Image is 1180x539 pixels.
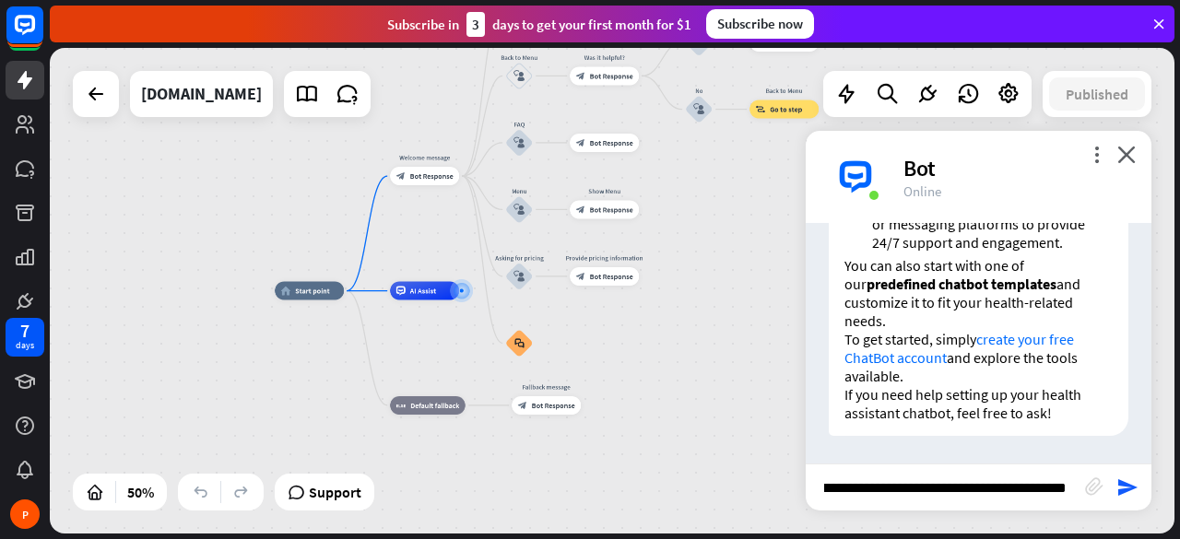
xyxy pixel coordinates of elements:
i: block_user_input [513,204,525,215]
i: block_bot_response [576,205,585,214]
span: Bot Response [590,205,633,214]
div: days [16,339,34,352]
i: block_goto [756,105,766,114]
div: P [10,499,40,529]
span: Bot Response [590,71,633,80]
div: Subscribe in days to get your first month for $1 [387,12,691,37]
a: 7 days [6,318,44,357]
div: Fallback message [505,382,588,392]
i: block_user_input [513,137,525,148]
div: Show Menu [563,186,646,195]
i: block_bot_response [576,138,585,147]
li: Deploy your chatbot on your website or messaging platforms to provide 24/7 support and engagement. [872,196,1113,252]
span: Default fallback [410,401,459,410]
i: more_vert [1088,146,1105,163]
i: home_2 [281,287,291,296]
i: block_attachment [1085,477,1103,496]
i: block_bot_response [396,171,406,181]
div: Back to Menu [743,87,826,96]
div: Asking for pricing [491,253,547,263]
p: You can also start with one of our and customize it to fit your health-related needs. [844,256,1113,330]
div: 7 [20,322,29,339]
strong: predefined chatbot templates [867,275,1056,293]
button: Published [1049,77,1145,111]
div: Online [903,182,1129,200]
p: To get started, simply and explore the tools available. [844,330,1113,385]
i: block_fallback [396,401,407,410]
div: No [671,87,726,96]
div: Bot [903,154,1129,182]
span: Bot Response [532,401,575,410]
button: Open LiveChat chat widget [15,7,70,63]
div: Was it helpful? [563,53,646,62]
i: block_bot_response [576,71,585,80]
i: block_user_input [513,271,525,282]
i: block_bot_response [518,401,527,410]
span: Bot Response [590,138,633,147]
span: Support [309,477,361,507]
p: If you need help setting up your health assistant chatbot, feel free to ask! [844,385,1113,422]
span: Bot Response [590,272,633,281]
i: block_faq [514,338,525,348]
i: block_user_input [693,104,704,115]
a: create your free ChatBot account [844,330,1074,367]
div: Menu [491,186,547,195]
i: close [1117,146,1136,163]
span: Go to step [770,105,802,114]
i: send [1116,476,1139,498]
div: FAQ [491,120,547,129]
span: Bot Response [410,171,454,181]
i: block_bot_response [576,272,585,281]
div: Welcome message [383,153,466,162]
div: Subscribe now [706,9,814,39]
span: AI Assist [410,287,437,296]
i: block_user_input [513,70,525,81]
span: Start point [295,287,330,296]
div: Back to Menu [491,53,547,62]
div: 3 [466,12,485,37]
div: Provide pricing information [563,253,646,263]
div: chatbot.com [141,71,262,117]
div: 50% [122,477,159,507]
